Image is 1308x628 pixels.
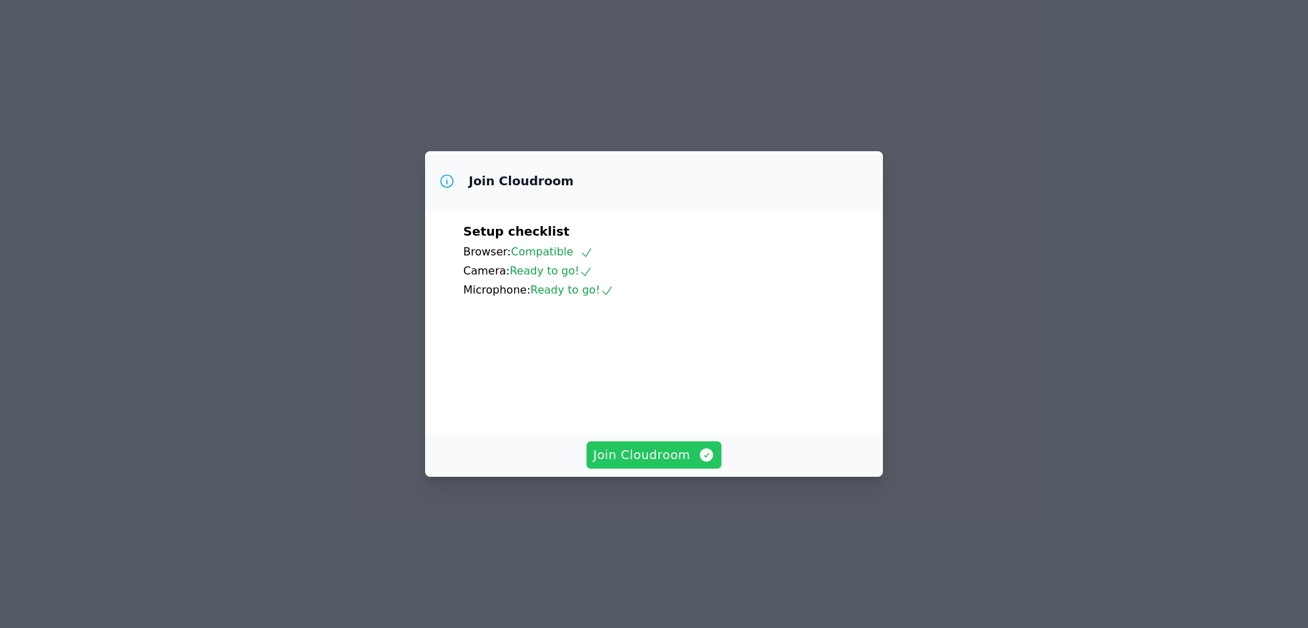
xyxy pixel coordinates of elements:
[531,283,614,296] span: Ready to go!
[510,264,593,277] span: Ready to go!
[463,264,510,277] span: Camera:
[463,245,511,258] span: Browser:
[463,283,531,296] span: Microphone:
[469,173,574,189] h3: Join Cloudroom
[593,445,715,465] span: Join Cloudroom
[587,441,722,469] button: Join Cloudroom
[463,224,570,238] span: Setup checklist
[511,245,593,258] span: Compatible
